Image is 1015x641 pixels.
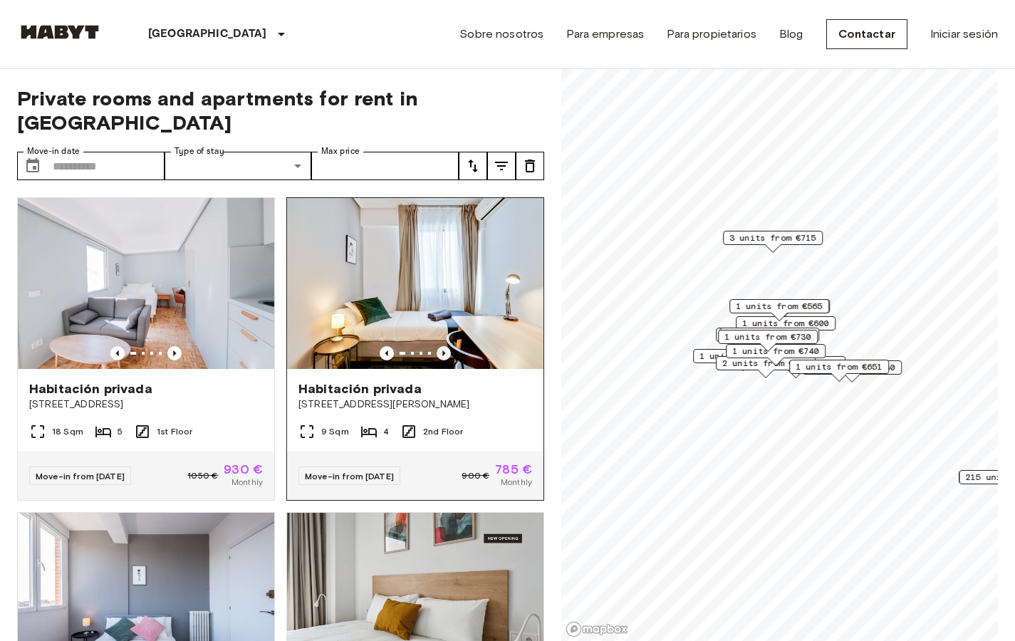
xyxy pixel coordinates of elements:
[287,198,543,369] img: Marketing picture of unit ES-15-018-001-03H
[566,621,628,637] a: Mapbox logo
[29,380,152,397] span: Habitación privada
[516,152,544,180] button: tune
[231,476,263,489] span: Monthly
[29,397,263,412] span: [STREET_ADDRESS]
[298,397,532,412] span: [STREET_ADDRESS][PERSON_NAME]
[487,152,516,180] button: tune
[729,299,829,321] div: Map marker
[27,145,80,157] label: Move-in date
[718,330,818,352] div: Map marker
[808,361,895,374] span: 1 units from €680
[462,469,489,482] span: 900 €
[321,425,349,438] span: 9 Sqm
[693,349,793,371] div: Map marker
[726,344,826,366] div: Map marker
[18,198,274,369] img: Marketing picture of unit ES-15-032-001-05H
[17,197,275,501] a: Marketing picture of unit ES-15-032-001-05HPrevious imagePrevious imageHabitación privada[STREET_...
[298,380,422,397] span: Habitación privada
[719,328,819,350] div: Map marker
[167,346,182,360] button: Previous image
[17,25,103,39] img: Habyt
[723,231,823,253] div: Map marker
[437,346,451,360] button: Previous image
[779,26,803,43] a: Blog
[224,463,263,476] span: 930 €
[566,26,644,43] a: Para empresas
[667,26,756,43] a: Para propietarios
[157,425,192,438] span: 1st Floor
[716,328,816,350] div: Map marker
[826,19,907,49] a: Contactar
[501,476,532,489] span: Monthly
[36,471,125,481] span: Move-in from [DATE]
[796,360,883,373] span: 1 units from €651
[729,231,816,244] span: 3 units from €715
[286,197,544,501] a: Marketing picture of unit ES-15-018-001-03HPrevious imagePrevious imageHabitación privada[STREET_...
[736,300,823,313] span: 1 units from €565
[423,425,463,438] span: 2nd Floor
[742,317,829,330] span: 1 units from €600
[187,469,218,482] span: 1050 €
[722,357,809,370] span: 2 units from €500
[724,330,811,343] span: 1 units from €730
[789,360,889,382] div: Map marker
[19,152,47,180] button: Choose date
[495,463,532,476] span: 785 €
[930,26,998,43] a: Iniciar sesión
[321,145,360,157] label: Max price
[699,350,786,363] span: 1 units from €750
[726,328,813,341] span: 1 units from €515
[383,425,389,438] span: 4
[148,26,267,43] p: [GEOGRAPHIC_DATA]
[17,86,544,135] span: Private rooms and apartments for rent in [GEOGRAPHIC_DATA]
[118,425,123,438] span: 5
[459,152,487,180] button: tune
[380,346,394,360] button: Previous image
[110,346,125,360] button: Previous image
[52,425,83,438] span: 18 Sqm
[716,356,816,378] div: Map marker
[305,471,394,481] span: Move-in from [DATE]
[175,145,224,157] label: Type of stay
[459,26,543,43] a: Sobre nosotros
[732,345,819,358] span: 1 units from €740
